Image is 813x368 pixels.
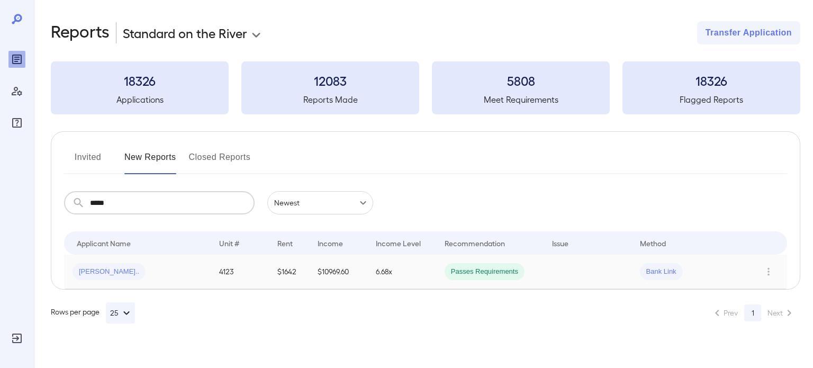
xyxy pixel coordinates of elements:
h3: 18326 [622,72,800,89]
div: Log Out [8,330,25,347]
td: 4123 [211,255,269,289]
h2: Reports [51,21,110,44]
button: New Reports [124,149,176,174]
h5: Meet Requirements [432,93,610,106]
div: Rows per page [51,302,135,324]
button: Closed Reports [189,149,251,174]
td: $1642 [269,255,309,289]
div: Manage Users [8,83,25,100]
button: Transfer Application [697,21,800,44]
summary: 18326Applications12083Reports Made5808Meet Requirements18326Flagged Reports [51,61,800,114]
div: Method [640,237,666,249]
h3: 12083 [241,72,419,89]
div: Income Level [376,237,421,249]
h5: Applications [51,93,229,106]
button: 25 [106,302,135,324]
p: Standard on the River [123,24,247,41]
div: Issue [552,237,569,249]
button: page 1 [744,304,761,321]
td: 6.68x [367,255,436,289]
button: Row Actions [760,263,777,280]
span: [PERSON_NAME].. [73,267,146,277]
nav: pagination navigation [706,304,800,321]
button: Invited [64,149,112,174]
div: Income [318,237,343,249]
h3: 5808 [432,72,610,89]
div: Newest [267,191,373,214]
span: Passes Requirements [445,267,525,277]
div: Recommendation [445,237,505,249]
h5: Reports Made [241,93,419,106]
div: Rent [277,237,294,249]
h3: 18326 [51,72,229,89]
div: Unit # [219,237,239,249]
span: Bank Link [640,267,683,277]
div: Applicant Name [77,237,131,249]
h5: Flagged Reports [622,93,800,106]
td: $10969.60 [309,255,368,289]
div: Reports [8,51,25,68]
div: FAQ [8,114,25,131]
